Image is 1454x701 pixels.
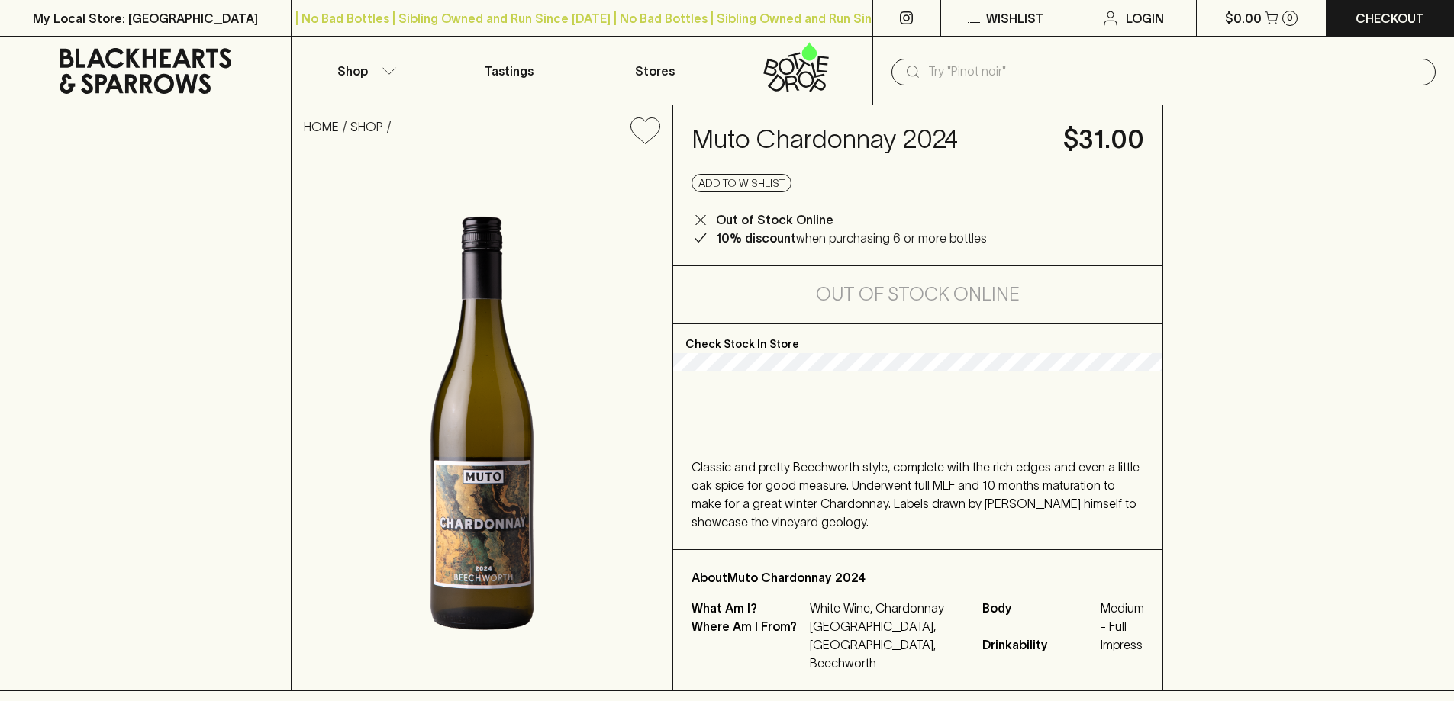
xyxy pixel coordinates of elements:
[350,120,383,133] a: SHOP
[1101,635,1144,654] span: Impress
[1287,14,1293,22] p: 0
[716,229,987,247] p: when purchasing 6 or more bottles
[692,617,806,672] p: Where Am I From?
[692,568,1144,587] p: About Muto Chardonnay 2024
[928,59,1423,84] input: Try "Pinot noir"
[810,617,964,672] p: [GEOGRAPHIC_DATA], [GEOGRAPHIC_DATA], Beechworth
[1126,9,1164,27] p: Login
[816,282,1020,307] h5: Out of Stock Online
[304,120,339,133] a: HOME
[582,37,727,105] a: Stores
[692,174,791,192] button: Add to wishlist
[485,62,534,80] p: Tastings
[810,599,964,617] p: White Wine, Chardonnay
[673,324,1162,353] p: Check Stock In Store
[1225,9,1262,27] p: $0.00
[635,62,675,80] p: Stores
[1063,124,1144,156] h4: $31.00
[33,9,258,27] p: My Local Store: [GEOGRAPHIC_DATA]
[437,37,582,105] a: Tastings
[1101,599,1144,635] span: Medium - Full
[716,231,796,245] b: 10% discount
[982,635,1097,654] span: Drinkability
[292,37,437,105] button: Shop
[292,156,672,690] img: 40939.png
[624,111,666,150] button: Add to wishlist
[1356,9,1424,27] p: Checkout
[982,599,1097,635] span: Body
[692,124,1045,156] h4: Muto Chardonnay 2024
[692,460,1140,529] span: Classic and pretty Beechworth style, complete with the rich edges and even a little oak spice for...
[716,211,833,229] p: Out of Stock Online
[337,62,368,80] p: Shop
[692,599,806,617] p: What Am I?
[986,9,1044,27] p: Wishlist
